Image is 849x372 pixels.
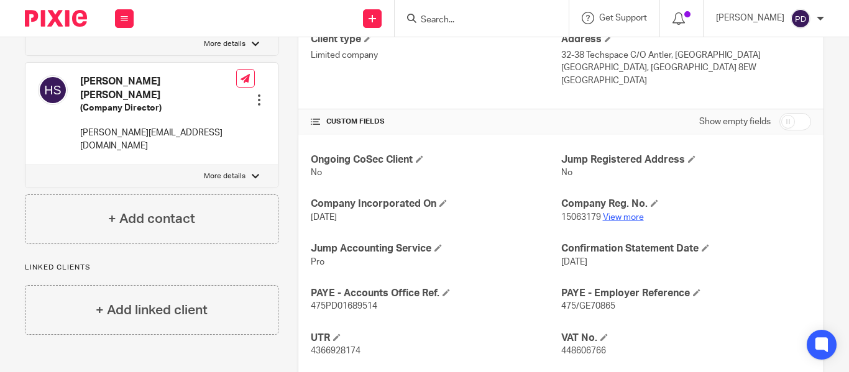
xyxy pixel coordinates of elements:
label: Show empty fields [699,116,771,128]
p: Limited company [311,49,561,61]
span: No [311,168,322,177]
h4: Address [561,33,811,46]
img: svg%3E [791,9,810,29]
h4: VAT No. [561,332,811,345]
h4: + Add contact [108,209,195,229]
h4: Company Incorporated On [311,197,561,211]
p: [PERSON_NAME][EMAIL_ADDRESS][DOMAIN_NAME] [80,127,236,152]
span: No [561,168,572,177]
p: Linked clients [25,263,278,273]
h4: Ongoing CoSec Client [311,153,561,166]
h4: CUSTOM FIELDS [311,117,561,127]
h4: Client type [311,33,561,46]
h4: Company Reg. No. [561,197,811,211]
p: More details [204,39,246,49]
h5: (Company Director) [80,102,236,114]
span: [DATE] [311,213,337,222]
span: 4366928174 [311,347,360,355]
span: Pro [311,258,324,266]
span: Get Support [599,14,647,22]
p: [GEOGRAPHIC_DATA], [GEOGRAPHIC_DATA] 8EW [561,61,811,74]
h4: PAYE - Employer Reference [561,287,811,300]
h4: Confirmation Statement Date [561,242,811,255]
h4: Jump Registered Address [561,153,811,166]
p: [PERSON_NAME] [716,12,784,24]
span: [DATE] [561,258,587,266]
h4: + Add linked client [96,301,208,320]
p: [GEOGRAPHIC_DATA] [561,75,811,87]
span: 448606766 [561,347,606,355]
h4: Jump Accounting Service [311,242,561,255]
p: More details [204,171,246,181]
a: View more [603,213,644,222]
h4: [PERSON_NAME] [PERSON_NAME] [80,75,236,102]
span: 15063179 [561,213,601,222]
img: svg%3E [38,75,68,105]
span: 475PD01689514 [311,302,377,311]
h4: UTR [311,332,561,345]
p: 32-38 Techspace C/O Antler, [GEOGRAPHIC_DATA] [561,49,811,61]
img: Pixie [25,10,87,27]
h4: PAYE - Accounts Office Ref. [311,287,561,300]
input: Search [420,15,531,26]
span: 475/GE70865 [561,302,615,311]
